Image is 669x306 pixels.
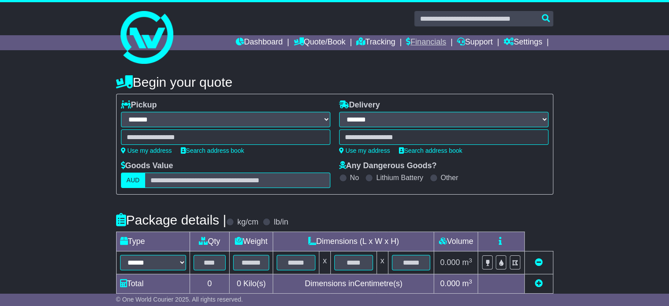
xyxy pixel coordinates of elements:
[230,232,273,251] td: Weight
[377,251,388,274] td: x
[116,75,553,89] h4: Begin your quote
[504,35,542,50] a: Settings
[339,161,437,171] label: Any Dangerous Goods?
[457,35,493,50] a: Support
[237,218,258,227] label: kg/cm
[339,147,390,154] a: Use my address
[181,147,244,154] a: Search address book
[237,279,241,288] span: 0
[319,251,330,274] td: x
[535,279,543,288] a: Add new item
[462,279,472,288] span: m
[121,173,146,188] label: AUD
[273,232,434,251] td: Dimensions (L x W x H)
[440,279,460,288] span: 0.000
[236,35,283,50] a: Dashboard
[399,147,462,154] a: Search address book
[434,232,478,251] td: Volume
[121,161,173,171] label: Goods Value
[116,274,190,294] td: Total
[293,35,345,50] a: Quote/Book
[121,147,172,154] a: Use my address
[462,258,472,267] span: m
[116,213,227,227] h4: Package details |
[190,232,230,251] td: Qty
[440,258,460,267] span: 0.000
[339,100,380,110] label: Delivery
[116,296,243,303] span: © One World Courier 2025. All rights reserved.
[535,258,543,267] a: Remove this item
[406,35,446,50] a: Financials
[376,173,423,182] label: Lithium Battery
[273,274,434,294] td: Dimensions in Centimetre(s)
[121,100,157,110] label: Pickup
[441,173,458,182] label: Other
[356,35,395,50] a: Tracking
[190,274,230,294] td: 0
[116,232,190,251] td: Type
[230,274,273,294] td: Kilo(s)
[469,257,472,264] sup: 3
[469,278,472,285] sup: 3
[274,218,288,227] label: lb/in
[350,173,359,182] label: No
